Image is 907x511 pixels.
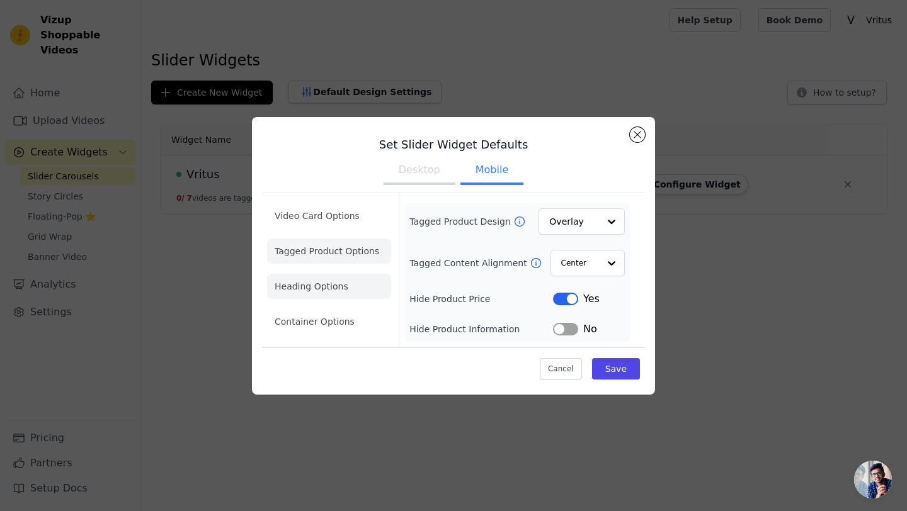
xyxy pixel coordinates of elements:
button: Close modal [630,127,645,142]
span: Yes [583,291,600,306]
button: Save [592,358,640,379]
li: Video Card Options [267,203,391,228]
button: Cancel [540,358,582,379]
li: Container Options [267,309,391,334]
button: Mobile [460,157,523,185]
label: Hide Product Information [409,323,553,335]
div: Open chat [854,461,892,498]
button: Desktop [384,157,455,185]
label: Tagged Content Alignment [409,257,529,269]
span: No [583,322,597,337]
label: Tagged Product Design [409,215,513,228]
li: Tagged Product Options [267,239,391,264]
label: Hide Product Price [409,293,553,305]
li: Heading Options [267,274,391,299]
h3: Set Slider Widget Defaults [262,137,645,152]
